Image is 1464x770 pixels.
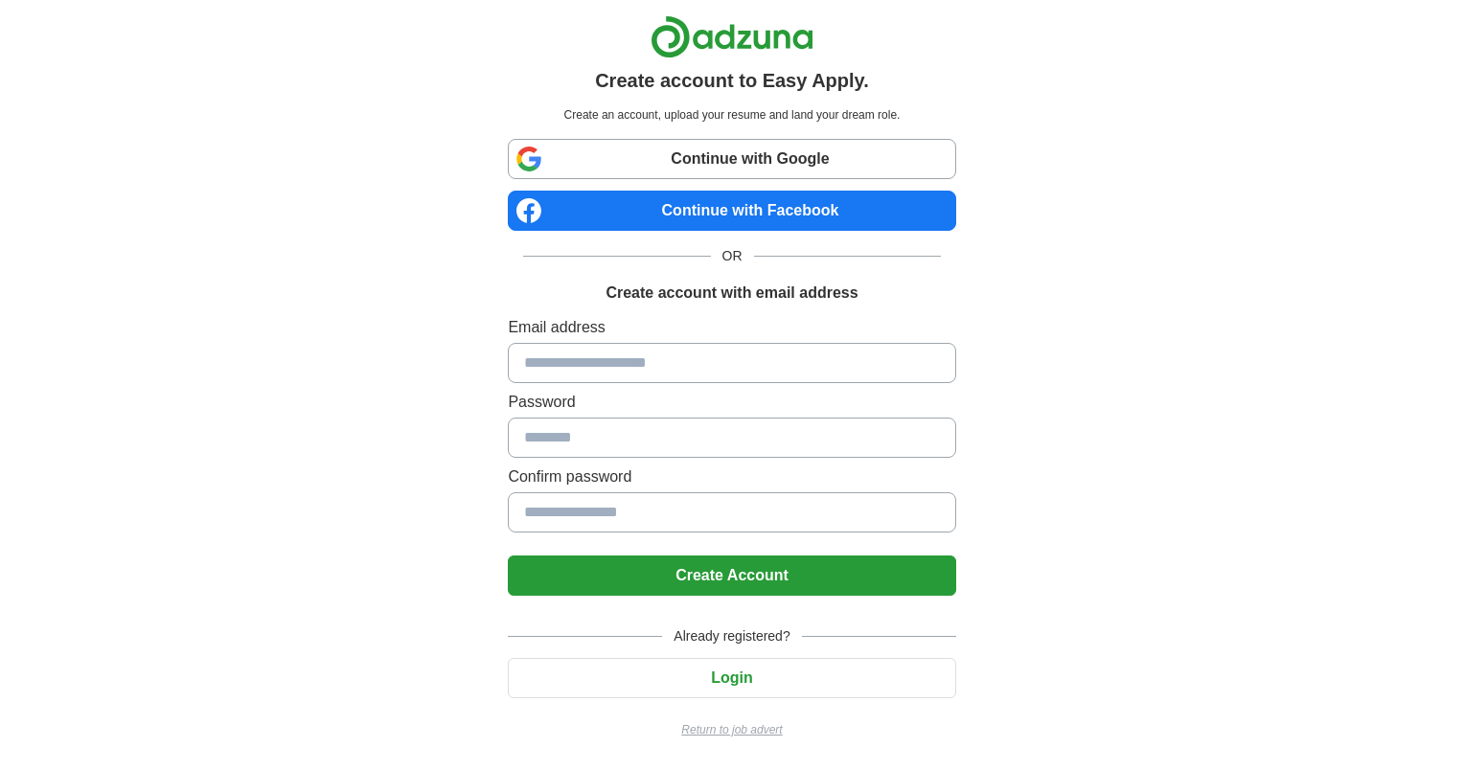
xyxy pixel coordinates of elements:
[512,106,951,124] p: Create an account, upload your resume and land your dream role.
[508,139,955,179] a: Continue with Google
[606,282,858,305] h1: Create account with email address
[662,626,801,646] span: Already registered?
[508,391,955,414] label: Password
[651,15,813,58] img: Adzuna logo
[508,669,955,686] a: Login
[508,465,955,488] label: Confirm password
[508,658,955,698] button: Login
[711,246,754,266] span: OR
[508,721,955,738] a: Return to job advert
[508,191,955,231] a: Continue with Facebook
[508,555,955,596] button: Create Account
[595,66,869,95] h1: Create account to Easy Apply.
[508,316,955,339] label: Email address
